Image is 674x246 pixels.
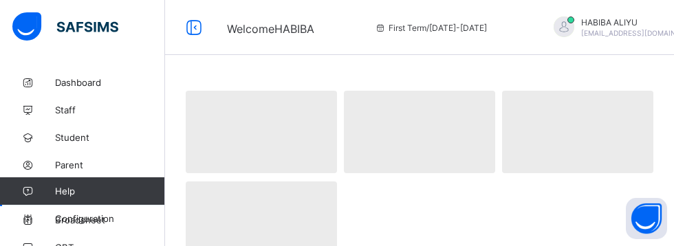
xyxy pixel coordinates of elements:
[186,91,337,173] span: ‌
[502,91,653,173] span: ‌
[344,91,495,173] span: ‌
[12,12,118,41] img: safsims
[55,186,164,197] span: Help
[55,159,165,170] span: Parent
[55,104,165,115] span: Staff
[55,213,164,224] span: Configuration
[626,198,667,239] button: Open asap
[375,23,487,33] span: session/term information
[55,132,165,143] span: Student
[227,22,314,36] span: Welcome HABIBA
[55,77,165,88] span: Dashboard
